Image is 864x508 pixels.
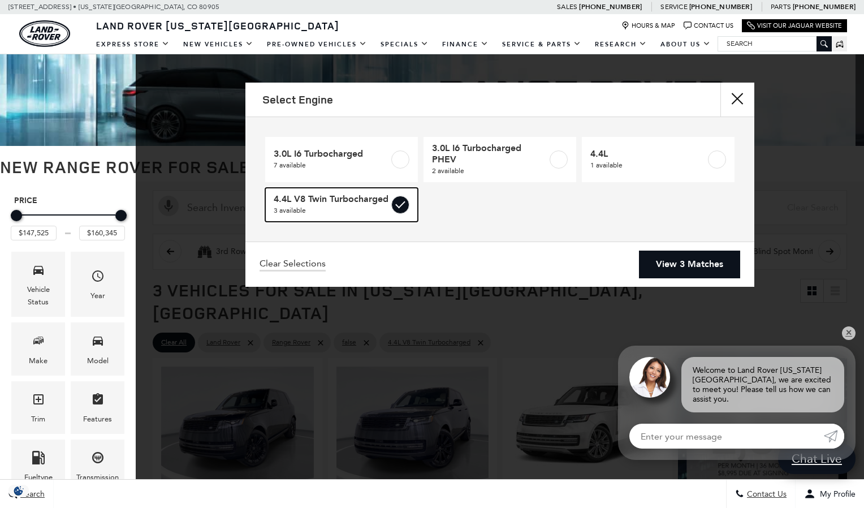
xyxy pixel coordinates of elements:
[274,193,389,205] span: 4.4L V8 Twin Turbocharged
[91,390,105,413] span: Features
[19,20,70,47] img: Land Rover
[32,331,45,354] span: Make
[824,424,844,449] a: Submit
[89,35,718,54] nav: Main Navigation
[720,83,754,117] button: close
[14,196,122,206] h5: Price
[262,93,333,106] h2: Select Engine
[8,3,219,11] a: [STREET_ADDRESS] • [US_STATE][GEOGRAPHIC_DATA], CO 80905
[744,489,787,499] span: Contact Us
[91,266,105,290] span: Year
[718,37,831,50] input: Search
[20,283,57,308] div: Vehicle Status
[6,485,32,497] section: Click to Open Cookie Consent Modal
[11,440,65,492] div: FueltypeFueltype
[424,137,576,182] a: 3.0L I6 Turbocharged PHEV2 available
[76,471,119,484] div: Transmission
[639,251,740,278] a: View 3 Matches
[32,390,45,413] span: Trim
[681,357,844,412] div: Welcome to Land Rover [US_STATE][GEOGRAPHIC_DATA], we are excited to meet you! Please tell us how...
[621,21,675,30] a: Hours & Map
[71,322,124,375] div: ModelModel
[629,424,824,449] input: Enter your message
[19,20,70,47] a: land-rover
[771,3,791,11] span: Parts
[432,143,547,165] span: 3.0L I6 Turbocharged PHEV
[11,322,65,375] div: MakeMake
[11,210,22,221] div: Minimum Price
[432,165,547,176] span: 2 available
[260,35,374,54] a: Pre-Owned Vehicles
[87,355,109,367] div: Model
[71,381,124,434] div: FeaturesFeatures
[590,160,706,171] span: 1 available
[629,357,670,398] img: Agent profile photo
[815,489,856,499] span: My Profile
[6,485,32,497] img: Opt-Out Icon
[71,252,124,317] div: YearYear
[11,206,125,240] div: Price
[588,35,654,54] a: Research
[265,137,418,182] a: 3.0L I6 Turbocharged7 available
[11,381,65,434] div: TrimTrim
[90,290,105,302] div: Year
[260,258,326,272] a: Clear Selections
[579,2,642,11] a: [PHONE_NUMBER]
[747,21,842,30] a: Visit Our Jaguar Website
[83,413,112,425] div: Features
[71,440,124,492] div: TransmissionTransmission
[91,448,105,471] span: Transmission
[557,3,577,11] span: Sales
[274,148,389,160] span: 3.0L I6 Turbocharged
[79,226,125,240] input: Maximum
[374,35,435,54] a: Specials
[435,35,495,54] a: Finance
[660,3,687,11] span: Service
[176,35,260,54] a: New Vehicles
[91,331,105,354] span: Model
[96,19,339,32] span: Land Rover [US_STATE][GEOGRAPHIC_DATA]
[89,35,176,54] a: EXPRESS STORE
[274,205,389,216] span: 3 available
[29,355,47,367] div: Make
[32,448,45,471] span: Fueltype
[115,210,127,221] div: Maximum Price
[31,413,45,425] div: Trim
[11,252,65,317] div: VehicleVehicle Status
[590,148,706,160] span: 4.4L
[684,21,733,30] a: Contact Us
[689,2,752,11] a: [PHONE_NUMBER]
[654,35,718,54] a: About Us
[24,471,53,484] div: Fueltype
[265,188,418,222] a: 4.4L V8 Twin Turbocharged3 available
[274,160,389,171] span: 7 available
[89,19,346,32] a: Land Rover [US_STATE][GEOGRAPHIC_DATA]
[796,480,864,508] button: Open user profile menu
[793,2,856,11] a: [PHONE_NUMBER]
[11,226,57,240] input: Minimum
[582,137,735,182] a: 4.4L1 available
[495,35,588,54] a: Service & Parts
[32,260,45,283] span: Vehicle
